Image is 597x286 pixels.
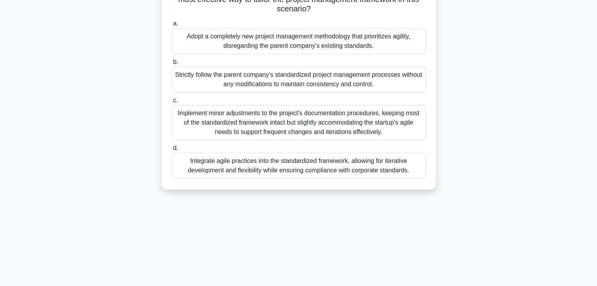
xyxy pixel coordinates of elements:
span: a. [173,20,178,27]
div: Adopt a completely new project management methodology that prioritizes agility, disregarding the ... [172,28,426,54]
span: c. [173,97,178,103]
div: Integrate agile practices into the standardized framework, allowing for iterative development and... [172,153,426,179]
div: Implement minor adjustments to the project's documentation procedures, keeping most of the standa... [172,105,426,140]
div: Strictly follow the parent company's standardized project management processes without any modifi... [172,67,426,92]
span: b. [173,58,178,65]
span: d. [173,145,178,151]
